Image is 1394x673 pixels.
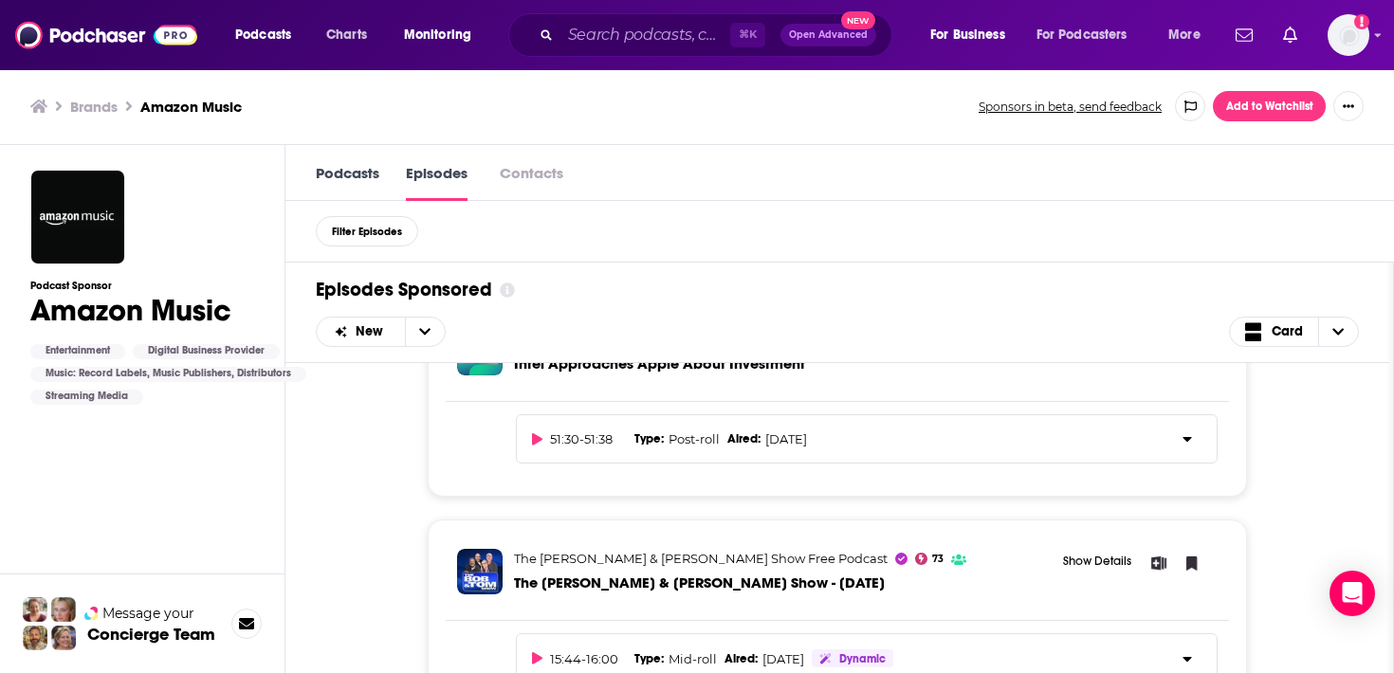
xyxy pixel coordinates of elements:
a: Episodes [406,163,468,201]
span: Message your [102,604,194,623]
div: Open Intercom Messenger [1330,571,1375,616]
p: Type : [634,651,664,666]
input: Search podcasts, credits, & more... [560,20,730,50]
button: Add to Watchlist [1213,91,1326,121]
span: Intel Approaches Apple About Investment [514,355,805,373]
span: Logged in as abbie.hatfield [1328,14,1369,56]
div: Music: Record Labels, Music Publishers, Distributors [30,367,306,382]
p: [DATE] [762,651,804,666]
h3: Amazon Music [140,98,242,116]
button: open menu [317,325,405,338]
a: Intel Approaches Apple About Investment [514,355,805,372]
p: Type : [634,431,664,446]
img: Jon Profile [23,626,47,650]
button: open menu [405,318,445,346]
span: Podcasts [235,22,291,48]
button: Show Details [1055,553,1140,570]
span: 73 [932,555,944,563]
span: Filter Episodes [332,227,402,237]
button: open menu [917,20,1029,50]
a: Brands [70,98,118,116]
button: 51:30-51:38 [532,431,627,446]
span: Charts [326,22,367,48]
a: Charts [314,20,378,50]
a: The BOB & TOM Show - September 25, 2025 [514,574,885,591]
button: open menu [222,20,316,50]
p: 15:44 [550,651,581,666]
button: open menu [1155,20,1224,50]
div: Streaming Media [30,390,143,405]
span: Open Advanced [789,30,868,40]
button: Sponsors in beta, send feedback [973,99,1167,115]
h3: Concierge Team [87,625,215,644]
a: The BOB & TOM Show Free Podcast [514,551,888,566]
img: The BOB & TOM Show - September 25, 2025 [457,549,503,594]
button: Choose View [1229,317,1360,347]
span: Monitoring [404,22,471,48]
img: Amazon Music logo [30,170,125,264]
button: open menu [1024,20,1155,50]
h3: Podcast Sponsor [30,280,306,292]
p: Post-roll [669,431,720,446]
span: For Business [930,22,1005,48]
h1: Episodes Sponsored [316,278,492,301]
div: Entertainment [30,344,125,359]
p: 16:00 [586,651,618,666]
a: Contacts [494,163,569,201]
img: User Profile [1328,14,1369,56]
span: New [356,325,390,338]
span: Dynamic [839,652,886,665]
svg: Add a profile image [1354,14,1369,29]
button: Add to List [1145,549,1173,577]
img: Podchaser - Follow, Share and Rate Podcasts [15,17,197,53]
h2: Choose List sort [316,317,446,347]
p: 51:38 [584,431,613,446]
h1: Amazon Music [30,292,306,329]
span: For Podcasters [1036,22,1128,48]
p: Mid-roll [669,651,717,666]
button: Show profile menu [1328,14,1369,56]
a: Show notifications dropdown [1228,19,1260,51]
button: open menu [391,20,496,50]
button: Show More Button [1333,91,1364,121]
button: Bookmark Episode [1178,549,1206,577]
p: Aired : [725,651,758,666]
div: Digital Business Provider [133,344,280,359]
img: Barbara Profile [51,626,76,650]
span: More [1168,22,1201,48]
img: Sydney Profile [23,597,47,622]
p: 51:30 [550,431,579,446]
img: Jules Profile [51,597,76,622]
a: Podcasts [316,163,379,201]
span: New [841,11,875,29]
span: Card [1272,325,1303,338]
button: Open AdvancedNew [780,24,876,46]
span: The [PERSON_NAME] & [PERSON_NAME] Show Free Podcast [514,551,888,566]
span: The [PERSON_NAME] & [PERSON_NAME] Show - [DATE] [514,573,885,591]
p: Aired : [727,431,761,446]
button: 15:44-16:00 [532,651,627,666]
a: Show notifications dropdown [1275,19,1305,51]
button: Contacts [494,163,569,183]
span: ⌘ K [730,23,765,47]
p: [DATE] [765,431,807,446]
a: 73 [915,553,944,565]
button: Filter Episodes [316,216,418,246]
div: Search podcasts, credits, & more... [526,13,910,57]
